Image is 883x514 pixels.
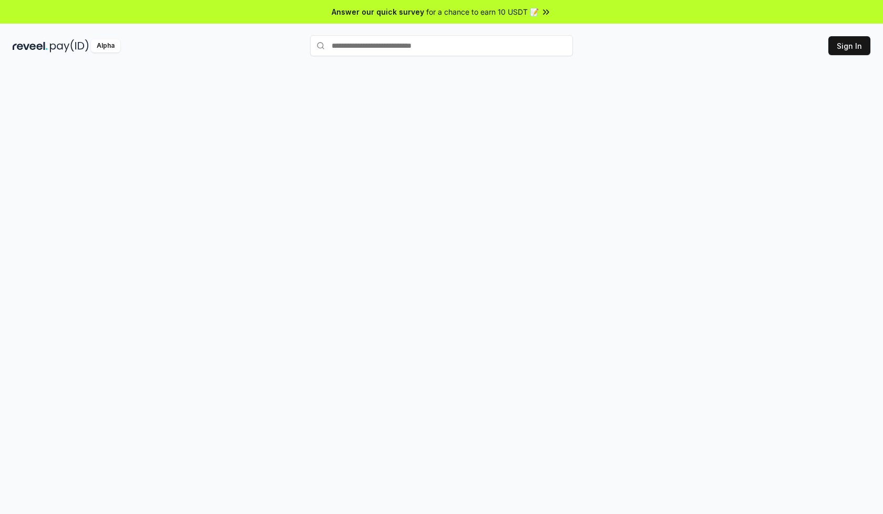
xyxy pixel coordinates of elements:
[50,39,89,53] img: pay_id
[828,36,870,55] button: Sign In
[91,39,120,53] div: Alpha
[426,6,539,17] span: for a chance to earn 10 USDT 📝
[332,6,424,17] span: Answer our quick survey
[13,39,48,53] img: reveel_dark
